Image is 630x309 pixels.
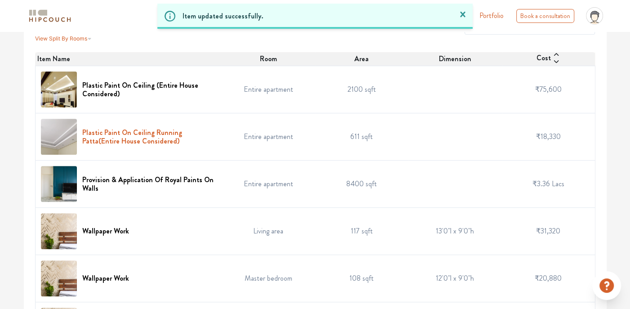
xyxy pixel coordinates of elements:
[354,54,369,64] span: Area
[41,260,77,296] img: Wallpaper Work
[535,84,562,94] span: ₹75,600
[82,81,217,98] h6: Plastic Paint On Ceiling (Entire House Considered)
[315,113,409,160] td: 611 sqft
[222,207,315,255] td: Living area
[315,66,409,113] td: 2100 sqft
[536,53,551,65] span: Cost
[535,273,562,283] span: ₹20,880
[532,179,550,189] span: ₹3.36
[408,207,502,255] td: 13'0"l x 9'0"h
[222,255,315,302] td: Master bedroom
[439,54,471,64] span: Dimension
[315,255,409,302] td: 108 sqft
[222,66,315,113] td: Entire apartment
[82,227,129,235] h6: Wallpaper Work
[222,113,315,160] td: Entire apartment
[315,160,409,207] td: 8400 sqft
[41,72,77,107] img: Plastic Paint On Ceiling (Entire House Considered)
[536,226,560,236] span: ₹31,320
[82,128,217,145] h6: Plastic Paint On Ceiling Running Patta(Entire House Considered)
[222,160,315,207] td: Entire apartment
[41,119,77,155] img: Plastic Paint On Ceiling Running Patta(Entire House Considered)
[41,166,77,202] img: Provision & Application Of Royal Paints On Walls
[552,179,564,189] span: Lacs
[41,213,77,249] img: Wallpaper Work
[183,9,263,23] span: Item updated successfully.
[82,175,217,193] h6: Provision & Application Of Royal Paints On Walls
[260,54,277,64] span: Room
[37,54,70,64] span: Item Name
[408,255,502,302] td: 12'0"l x 9'0"h
[82,274,129,282] h6: Wallpaper Work
[35,31,92,43] button: View Split By Rooms
[315,207,409,255] td: 117 sqft
[35,35,87,42] span: View Split By Rooms
[536,131,561,142] span: ₹18,330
